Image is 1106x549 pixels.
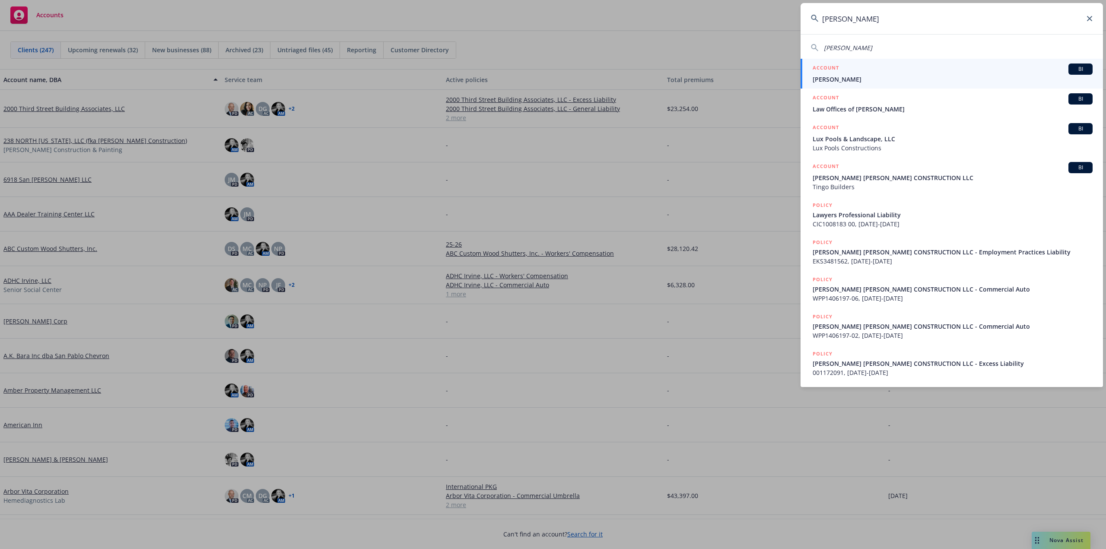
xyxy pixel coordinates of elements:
span: [PERSON_NAME] [PERSON_NAME] CONSTRUCTION LLC - Commercial Auto [813,322,1093,331]
span: CIC1008183 00, [DATE]-[DATE] [813,219,1093,228]
a: POLICY[PERSON_NAME] [PERSON_NAME] CONSTRUCTION LLC - Excess Liability001172091, [DATE]-[DATE] [801,345,1103,382]
span: [PERSON_NAME] [PERSON_NAME] CONSTRUCTION LLC - Employment Practices Liability [813,248,1093,257]
h5: ACCOUNT [813,162,839,172]
span: Tingo Builders [813,182,1093,191]
span: EKS3481562, [DATE]-[DATE] [813,257,1093,266]
span: [PERSON_NAME] [824,44,872,52]
span: BI [1072,95,1089,103]
span: Law Offices of [PERSON_NAME] [813,105,1093,114]
h5: POLICY [813,349,833,358]
a: POLICY[PERSON_NAME] [PERSON_NAME] CONSTRUCTION LLC - Commercial AutoWPP1406197-02, [DATE]-[DATE] [801,308,1103,345]
span: [PERSON_NAME] [PERSON_NAME] CONSTRUCTION LLC [813,173,1093,182]
h5: ACCOUNT [813,93,839,104]
span: [PERSON_NAME] [813,75,1093,84]
a: POLICY[PERSON_NAME] [PERSON_NAME] CONSTRUCTION LLC - Commercial AutoWPP1406197-06, [DATE]-[DATE] [801,270,1103,308]
h5: ACCOUNT [813,63,839,74]
h5: POLICY [813,312,833,321]
a: ACCOUNTBI[PERSON_NAME] [PERSON_NAME] CONSTRUCTION LLCTingo Builders [801,157,1103,196]
a: ACCOUNTBILaw Offices of [PERSON_NAME] [801,89,1103,118]
a: POLICYLawyers Professional LiabilityCIC1008183 00, [DATE]-[DATE] [801,196,1103,233]
span: 001172091, [DATE]-[DATE] [813,368,1093,377]
span: WPP1406197-06, [DATE]-[DATE] [813,294,1093,303]
span: [PERSON_NAME] [PERSON_NAME] CONSTRUCTION LLC - Excess Liability [813,359,1093,368]
span: Lawyers Professional Liability [813,210,1093,219]
h5: POLICY [813,275,833,284]
span: WPP1406197-02, [DATE]-[DATE] [813,331,1093,340]
a: ACCOUNTBI[PERSON_NAME] [801,59,1103,89]
h5: POLICY [813,238,833,247]
h5: ACCOUNT [813,123,839,133]
h5: POLICY [813,201,833,209]
span: Lux Pools & Landscape, LLC [813,134,1093,143]
span: BI [1072,65,1089,73]
a: ACCOUNTBILux Pools & Landscape, LLCLux Pools Constructions [801,118,1103,157]
span: BI [1072,164,1089,171]
span: BI [1072,125,1089,133]
span: Lux Pools Constructions [813,143,1093,152]
span: [PERSON_NAME] [PERSON_NAME] CONSTRUCTION LLC - Commercial Auto [813,285,1093,294]
input: Search... [801,3,1103,34]
a: POLICY[PERSON_NAME] [PERSON_NAME] CONSTRUCTION LLC - Employment Practices LiabilityEKS3481562, [D... [801,233,1103,270]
